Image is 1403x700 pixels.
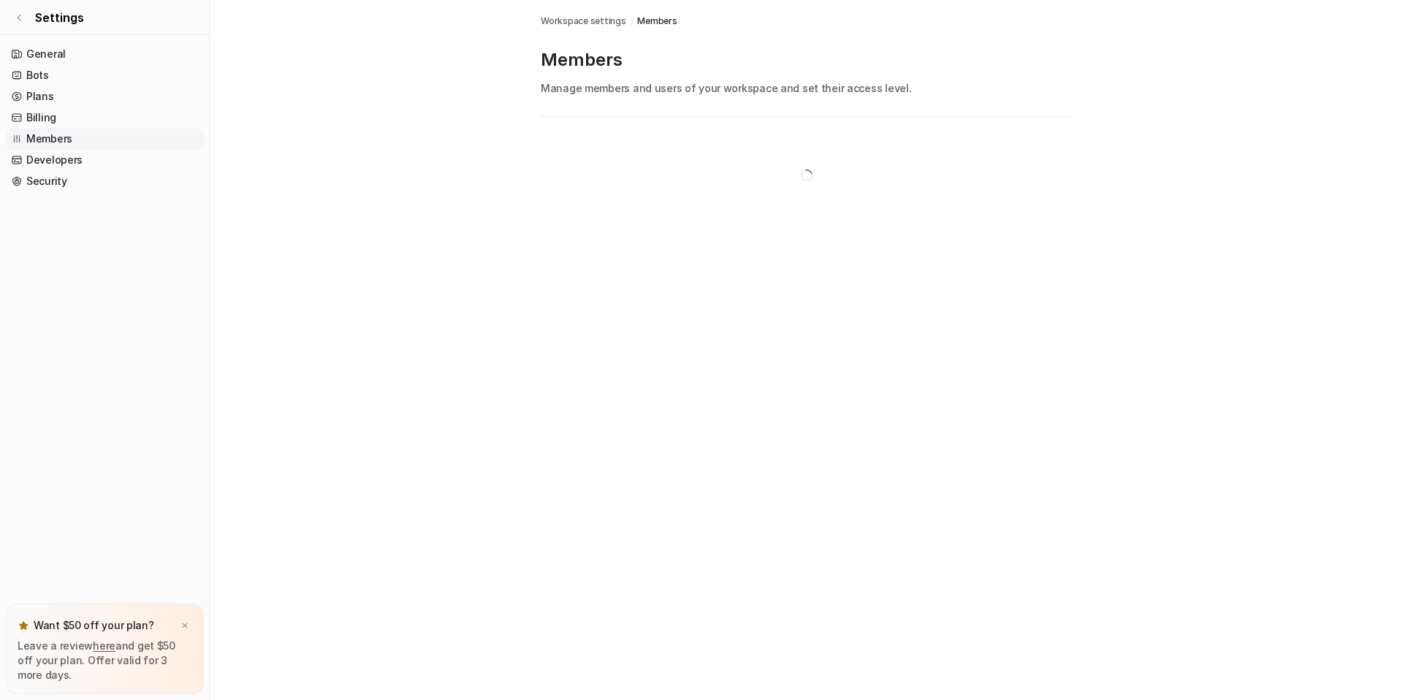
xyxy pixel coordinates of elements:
p: Manage members and users of your workspace and set their access level. [541,80,1073,96]
p: Want $50 off your plan? [34,618,154,633]
a: Plans [6,86,204,107]
a: Bots [6,65,204,85]
img: star [18,620,29,631]
a: Security [6,171,204,191]
img: x [180,621,189,631]
a: Members [6,129,204,149]
a: Developers [6,150,204,170]
a: Members [637,15,677,28]
p: Members [541,48,1073,72]
span: Settings [35,9,84,26]
span: / [631,15,634,28]
a: Workspace settings [541,15,626,28]
a: here [93,639,115,652]
a: General [6,44,204,64]
a: Billing [6,107,204,128]
p: Leave a review and get $50 off your plan. Offer valid for 3 more days. [18,639,192,682]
